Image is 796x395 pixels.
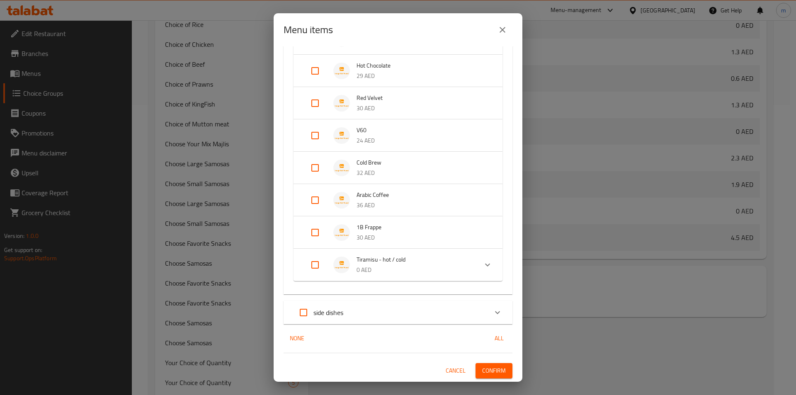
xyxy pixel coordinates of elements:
p: 36 AED [357,200,486,211]
p: 29 AED [357,71,486,81]
h2: Menu items [284,23,333,36]
span: None [287,333,307,344]
button: close [493,20,512,40]
p: 24 AED [357,136,486,146]
span: Hot Chocolate [357,61,486,71]
div: Expand [294,216,502,249]
button: None [284,331,310,346]
div: Expand [294,87,502,119]
button: Cancel [442,363,469,378]
img: 1B Frappe [333,224,350,241]
span: Arabic Coffee [357,190,486,200]
span: Tiramisu - hot / cold [357,254,471,265]
p: 32 AED [357,168,486,178]
div: Expand [284,301,512,324]
span: Red Velvet [357,93,486,103]
button: All [486,331,512,346]
span: 1B Frappe [357,222,486,233]
img: Red Velvet [333,95,350,111]
span: All [489,333,509,344]
p: 30 AED [357,103,486,114]
img: V60 [333,127,350,144]
p: 30 AED [357,233,486,243]
span: Cancel [446,366,466,376]
p: side dishes [313,308,343,317]
span: V60 [357,125,486,136]
img: Tiramisu - hot / cold [333,257,350,273]
img: Cold Brew [333,160,350,176]
div: Expand [294,119,502,152]
p: 28 AED [357,39,486,49]
img: Arabic Coffee [333,192,350,208]
div: Expand [294,249,502,281]
button: Confirm [476,363,512,378]
p: 0 AED [357,265,471,275]
div: Expand [294,55,502,87]
span: Confirm [482,366,506,376]
img: Hot Chocolate [333,63,350,79]
div: Expand [294,184,502,216]
span: Cold Brew [357,158,486,168]
div: Expand [294,152,502,184]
